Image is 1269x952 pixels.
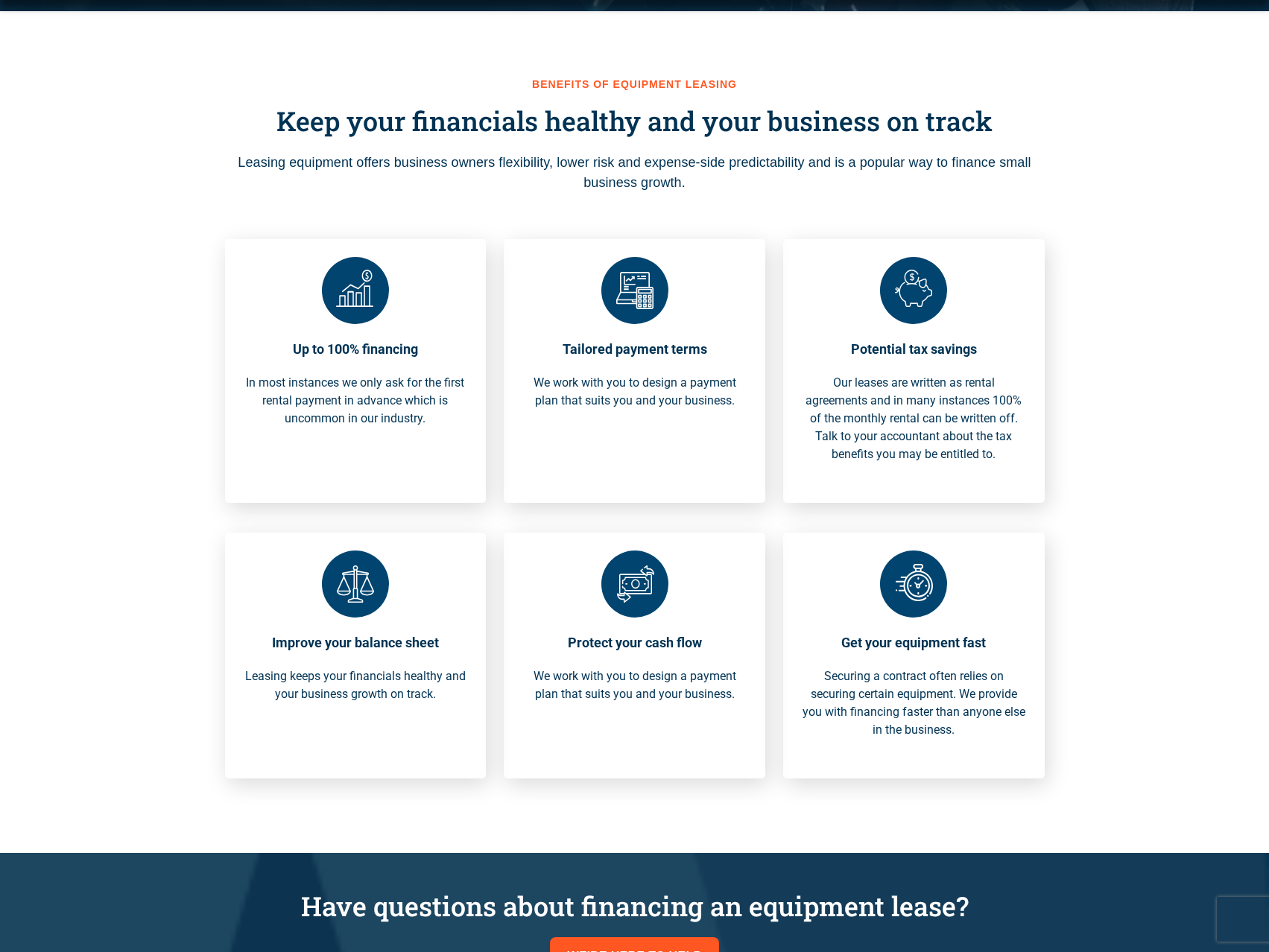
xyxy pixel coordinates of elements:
h5: Get your equipment fast [801,632,1027,653]
h5: Improve your balance sheet [243,632,469,653]
p: We work with you to design a payment plan that suits you and your business. [522,374,747,410]
h5: Potential tax savings [801,339,1027,359]
p: Leasing equipment offers business owners flexibility, lower risk and expense-side predictability ... [218,153,1052,193]
p: Securing a contract often relies on securing certain equipment. We provide you with financing fas... [801,667,1027,739]
h5: Up to 100% financing [243,339,469,359]
p: We work with you to design a payment plan that suits you and your business. [522,667,747,703]
h2: Benefits of equipment leasing [218,78,1052,91]
h5: Protect your cash flow [522,632,747,653]
h3: Keep your financials healthy and your business on track [218,105,1052,137]
h3: Have questions about financing an equipment lease? [218,890,1052,922]
p: In most instances we only ask for the first rental payment in advance which is uncommon in our in... [243,374,469,428]
h5: Tailored payment terms [522,339,747,359]
p: Our leases are written as rental agreements and in many instances 100% of the monthly rental can ... [801,374,1027,463]
p: Leasing keeps your financials healthy and your business growth on track. [243,667,469,703]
